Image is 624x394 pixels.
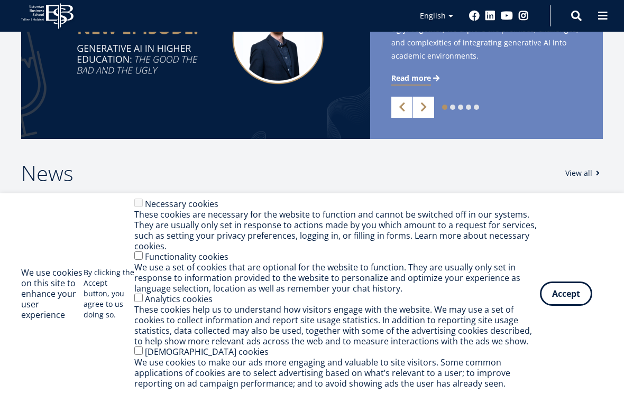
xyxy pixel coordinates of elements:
[134,357,540,389] div: We use cookies to make our ads more engaging and valuable to site visitors. Some common applicati...
[458,105,463,110] a: 3
[413,97,434,118] a: Next
[466,105,471,110] a: 4
[145,251,228,262] label: Functionality cookies
[391,73,442,83] a: Read more
[21,267,84,320] h2: We use cookies on this site to enhance your user experience
[442,105,447,110] a: 1
[450,105,455,110] a: 2
[391,97,412,118] a: Previous
[501,11,513,21] a: Youtube
[391,73,431,83] span: Read more
[469,11,480,21] a: Facebook
[134,304,540,346] div: These cookies help us to understand how visitors engage with the website. We may use a set of coo...
[145,198,218,210] label: Necessary cookies
[134,209,540,251] div: These cookies are necessary for the website to function and cannot be switched off in our systems...
[565,168,603,179] a: View all
[145,346,269,358] label: [DEMOGRAPHIC_DATA] cookies
[21,160,555,186] h2: News
[145,293,213,305] label: Analytics cookies
[540,282,592,306] button: Accept
[485,11,495,21] a: Linkedin
[518,11,529,21] a: Instagram
[474,105,479,110] a: 5
[134,262,540,294] div: We use a set of cookies that are optional for the website to function. They are usually only set ...
[84,267,134,320] p: By clicking the Accept button, you agree to us doing so.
